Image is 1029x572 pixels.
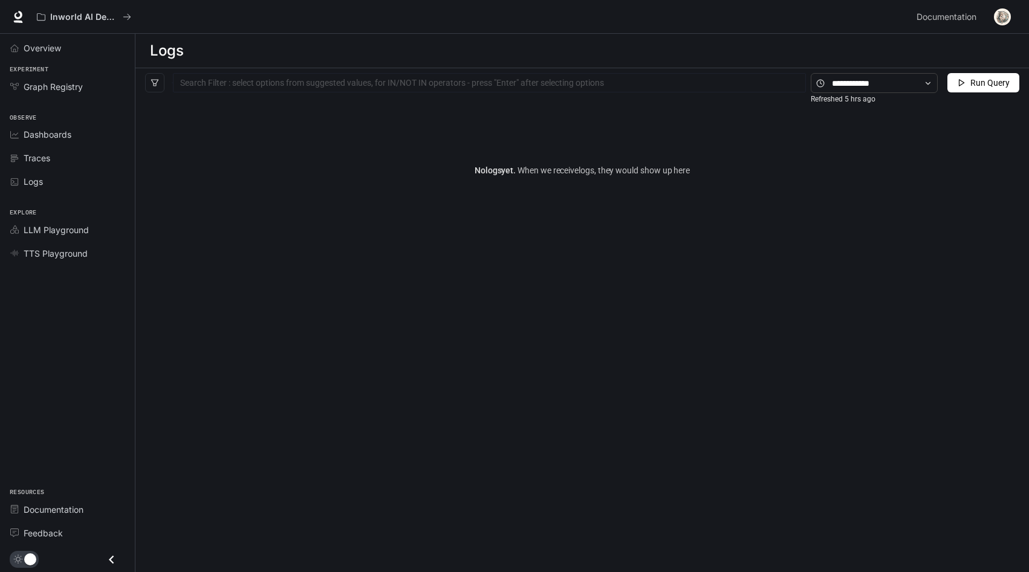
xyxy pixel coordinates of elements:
[24,503,83,516] span: Documentation
[24,128,71,141] span: Dashboards
[5,171,130,192] a: Logs
[31,5,137,29] button: All workspaces
[5,499,130,520] a: Documentation
[24,247,88,260] span: TTS Playground
[5,219,130,240] a: LLM Playground
[150,39,183,63] h1: Logs
[24,552,36,565] span: Dark mode toggle
[24,80,83,93] span: Graph Registry
[970,76,1010,89] span: Run Query
[516,165,690,175] span: When we receive logs , they would show up here
[475,164,690,177] article: No logs yet.
[24,527,63,539] span: Feedback
[50,12,118,22] p: Inworld AI Demos
[947,73,1019,92] button: Run Query
[917,10,976,25] span: Documentation
[5,243,130,264] a: TTS Playground
[912,5,985,29] a: Documentation
[5,124,130,145] a: Dashboards
[24,223,89,236] span: LLM Playground
[994,8,1011,25] img: User avatar
[145,73,164,92] button: filter
[5,522,130,544] a: Feedback
[24,175,43,188] span: Logs
[151,79,159,87] span: filter
[24,42,61,54] span: Overview
[5,37,130,59] a: Overview
[5,147,130,169] a: Traces
[98,547,125,572] button: Close drawer
[811,94,875,105] article: Refreshed 5 hrs ago
[990,5,1014,29] button: User avatar
[24,152,50,164] span: Traces
[5,76,130,97] a: Graph Registry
